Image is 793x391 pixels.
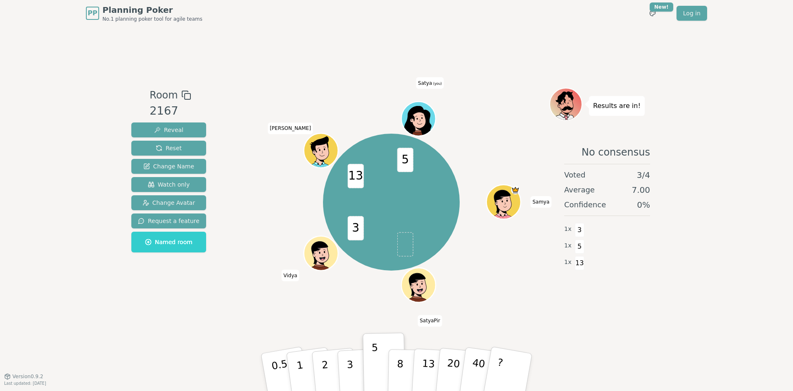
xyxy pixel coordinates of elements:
[131,213,206,228] button: Request a feature
[564,184,595,196] span: Average
[268,123,313,134] span: Click to change your name
[432,82,442,86] span: (you)
[150,103,191,120] div: 2167
[402,103,434,135] button: Click to change your avatar
[530,196,551,208] span: Click to change your name
[347,216,363,240] span: 3
[131,122,206,137] button: Reveal
[564,241,572,250] span: 1 x
[575,240,584,254] span: 5
[12,373,43,380] span: Version 0.9.2
[511,186,520,194] span: Samya is the host
[564,199,606,211] span: Confidence
[131,232,206,252] button: Named room
[154,126,183,134] span: Reveal
[102,4,202,16] span: Planning Poker
[138,217,199,225] span: Request a feature
[564,225,572,234] span: 1 x
[148,180,190,189] span: Watch only
[4,373,43,380] button: Version0.9.2
[418,315,442,327] span: Click to change your name
[650,2,673,12] div: New!
[397,148,413,172] span: 5
[145,238,192,246] span: Named room
[582,146,650,159] span: No consensus
[150,88,178,103] span: Room
[86,4,202,22] a: PPPlanning PokerNo.1 planning poker tool for agile teams
[677,6,707,21] a: Log in
[632,184,650,196] span: 7.00
[637,169,650,181] span: 3 / 4
[131,141,206,156] button: Reset
[575,223,584,237] span: 3
[131,159,206,174] button: Change Name
[564,258,572,267] span: 1 x
[102,16,202,22] span: No.1 planning poker tool for agile teams
[88,8,97,18] span: PP
[645,6,660,21] button: New!
[575,256,584,270] span: 13
[143,162,194,170] span: Change Name
[156,144,182,152] span: Reset
[281,270,299,281] span: Click to change your name
[637,199,650,211] span: 0 %
[372,342,379,386] p: 5
[347,164,363,188] span: 13
[142,199,195,207] span: Change Avatar
[131,195,206,210] button: Change Avatar
[416,77,444,89] span: Click to change your name
[131,177,206,192] button: Watch only
[4,381,46,386] span: Last updated: [DATE]
[593,100,641,112] p: Results are in!
[564,169,586,181] span: Voted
